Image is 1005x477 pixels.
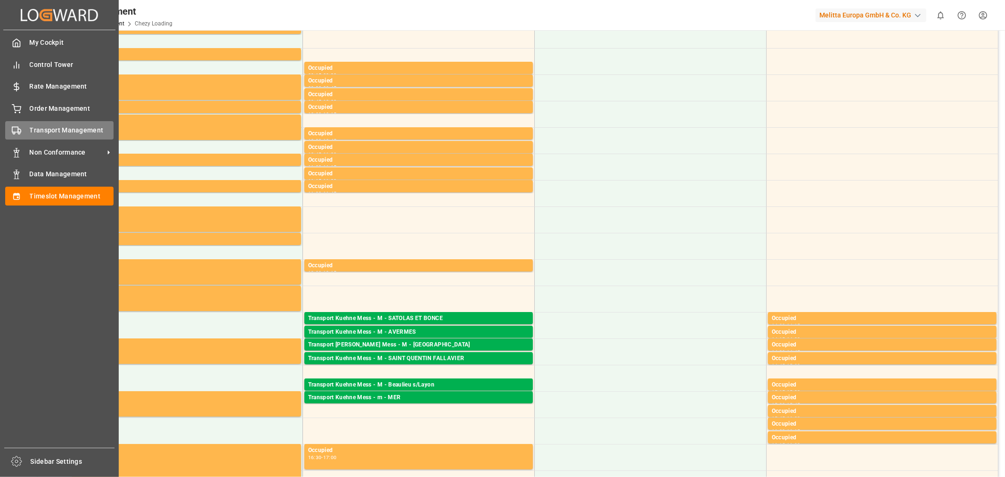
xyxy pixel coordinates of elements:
[76,76,297,86] div: Occupied
[5,33,114,52] a: My Cockpit
[76,340,297,350] div: Occupied
[308,179,322,183] div: 11:15
[323,179,337,183] div: 11:30
[308,103,529,112] div: Occupied
[5,99,114,117] a: Order Management
[321,99,323,104] div: -
[323,73,337,77] div: 09:30
[321,191,323,196] div: -
[772,323,785,328] div: 14:00
[30,148,104,157] span: Non Conformance
[772,314,993,323] div: Occupied
[321,271,323,275] div: -
[323,112,337,116] div: 10:15
[787,443,801,447] div: 16:30
[308,112,322,116] div: 10:00
[308,165,322,169] div: 11:00
[785,390,787,394] div: -
[308,393,529,403] div: Transport Kuehne Mess - m - MER
[321,455,323,460] div: -
[321,73,323,77] div: -
[30,104,114,114] span: Order Management
[308,354,529,363] div: Transport Kuehne Mess - M - SAINT QUENTIN FALLAVIER
[308,73,322,77] div: 09:15
[323,455,337,460] div: 17:00
[772,363,785,368] div: 14:45
[772,429,785,433] div: 16:00
[785,350,787,354] div: -
[772,390,785,394] div: 15:15
[308,403,529,411] div: Pallets: 1,TU: 70,City: MER,Arrival: [DATE] 00:00:00
[308,323,529,331] div: Pallets: ,TU: 8,City: SATOLAS ET BONCE,Arrival: [DATE] 00:00:00
[308,152,322,156] div: 10:45
[787,403,801,407] div: 15:45
[76,261,297,271] div: Occupied
[772,403,785,407] div: 15:30
[308,363,529,371] div: Pallets: ,TU: 31,City: [GEOGRAPHIC_DATA][PERSON_NAME],Arrival: [DATE] 00:00:00
[772,433,993,443] div: Occupied
[321,112,323,116] div: -
[321,139,323,143] div: -
[785,363,787,368] div: -
[785,403,787,407] div: -
[785,337,787,341] div: -
[308,86,322,90] div: 09:30
[321,152,323,156] div: -
[308,328,529,337] div: Transport Kuehne Mess - M - AVERMES
[785,429,787,433] div: -
[323,139,337,143] div: 10:45
[787,350,801,354] div: 14:45
[76,103,297,112] div: Occupied
[787,363,801,368] div: 15:00
[30,60,114,70] span: Control Tower
[76,446,297,455] div: Occupied
[31,457,115,467] span: Sidebar Settings
[787,337,801,341] div: 14:30
[308,99,322,104] div: 09:45
[308,271,322,275] div: 13:00
[308,340,529,350] div: Transport [PERSON_NAME] Mess - M - [GEOGRAPHIC_DATA]
[308,261,529,271] div: Occupied
[76,116,297,126] div: Occupied
[308,455,322,460] div: 16:30
[308,380,529,390] div: Transport Kuehne Mess - M - Beaulieu s/Layon
[772,380,993,390] div: Occupied
[772,354,993,363] div: Occupied
[772,407,993,416] div: Occupied
[321,86,323,90] div: -
[308,90,529,99] div: Occupied
[76,288,297,297] div: Occupied
[787,323,801,328] div: 14:15
[5,55,114,74] a: Control Tower
[785,323,787,328] div: -
[321,165,323,169] div: -
[785,443,787,447] div: -
[323,271,337,275] div: 13:15
[323,99,337,104] div: 10:00
[323,152,337,156] div: 11:00
[308,314,529,323] div: Transport Kuehne Mess - M - SATOLAS ET BONCE
[76,156,297,165] div: Occupied
[30,82,114,91] span: Rate Management
[30,38,114,48] span: My Cockpit
[5,121,114,140] a: Transport Management
[308,143,529,152] div: Occupied
[308,76,529,86] div: Occupied
[930,5,951,26] button: show 0 new notifications
[772,337,785,341] div: 14:15
[76,393,297,403] div: Occupied
[76,50,297,59] div: Occupied
[76,235,297,244] div: Occupied
[787,429,801,433] div: 16:15
[76,208,297,218] div: Occupied
[772,419,993,429] div: Occupied
[772,350,785,354] div: 14:30
[816,8,926,22] div: Melitta Europa GmbH & Co. KG
[76,182,297,191] div: Occupied
[30,191,114,201] span: Timeslot Management
[785,416,787,420] div: -
[772,328,993,337] div: Occupied
[787,390,801,394] div: 15:30
[308,64,529,73] div: Occupied
[308,191,322,196] div: 11:30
